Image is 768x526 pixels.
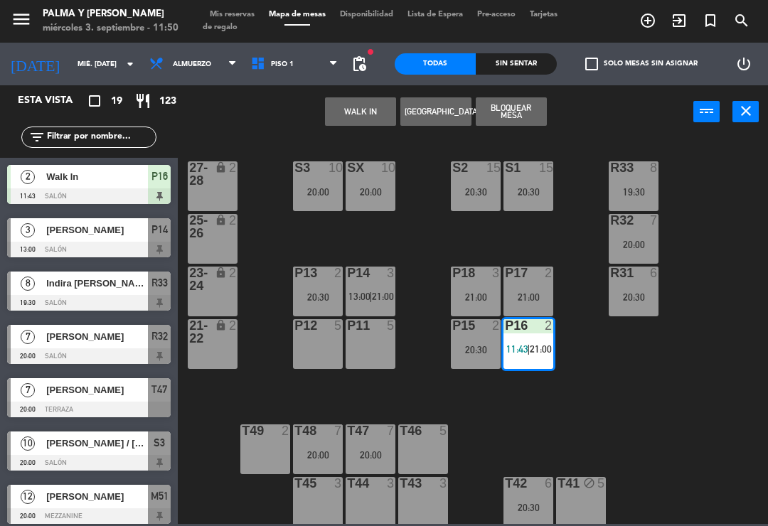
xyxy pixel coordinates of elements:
[215,214,227,226] i: lock
[46,329,148,344] span: [PERSON_NAME]
[609,240,658,249] div: 20:00
[395,53,476,75] div: Todas
[173,60,211,68] span: Almuerzo
[334,267,343,279] div: 2
[294,477,295,490] div: T45
[539,161,553,174] div: 15
[400,11,470,18] span: Lista de Espera
[21,383,35,397] span: 7
[229,161,238,174] div: 2
[452,267,453,279] div: P18
[695,9,726,33] span: Reserva especial
[11,9,32,35] button: menu
[347,424,348,437] div: T47
[737,102,754,119] i: close
[351,55,368,73] span: pending_actions
[229,319,238,332] div: 2
[189,267,190,292] div: 23-24
[530,343,552,355] span: 21:00
[476,97,547,126] button: Bloquear Mesa
[46,436,148,451] span: [PERSON_NAME] / [PERSON_NAME]
[671,12,688,29] i: exit_to_app
[366,48,375,56] span: fiber_manual_record
[609,187,658,197] div: 19:30
[294,319,295,332] div: P12
[369,291,372,302] span: |
[282,424,290,437] div: 2
[294,267,295,279] div: P13
[387,424,395,437] div: 7
[492,319,501,332] div: 2
[609,292,658,302] div: 20:30
[439,424,448,437] div: 5
[46,169,148,184] span: Walk In
[527,343,530,355] span: |
[733,12,750,29] i: search
[151,168,168,185] span: P16
[11,9,32,30] i: menu
[21,490,35,504] span: 12
[451,345,501,355] div: 20:30
[151,328,168,345] span: R32
[439,477,448,490] div: 3
[21,170,35,184] span: 2
[293,187,343,197] div: 20:00
[506,343,528,355] span: 11:43
[134,92,151,109] i: restaurant
[400,477,400,490] div: T43
[503,187,553,197] div: 20:30
[486,161,501,174] div: 15
[381,161,395,174] div: 10
[334,477,343,490] div: 3
[347,267,348,279] div: P14
[347,477,348,490] div: T44
[400,424,400,437] div: T46
[21,330,35,344] span: 7
[585,58,698,70] label: Solo mesas sin asignar
[650,161,658,174] div: 8
[492,267,501,279] div: 3
[21,436,35,451] span: 10
[503,503,553,512] div: 20:30
[293,450,343,460] div: 20:00
[387,477,395,490] div: 3
[294,161,295,174] div: S3
[229,214,238,227] div: 2
[329,161,343,174] div: 10
[545,477,553,490] div: 6
[21,277,35,291] span: 8
[400,97,471,126] button: [GEOGRAPHIC_DATA]
[294,424,295,437] div: T48
[215,319,227,331] i: lock
[476,53,557,75] div: Sin sentar
[387,319,395,332] div: 5
[229,267,238,279] div: 2
[189,319,190,345] div: 21-22
[46,276,148,291] span: Indira [PERSON_NAME]
[159,93,176,109] span: 123
[334,319,343,332] div: 5
[43,21,178,36] div: miércoles 3. septiembre - 11:50
[46,489,148,504] span: [PERSON_NAME]
[46,129,156,145] input: Filtrar por nombre...
[650,214,658,227] div: 7
[387,267,395,279] div: 3
[122,55,139,73] i: arrow_drop_down
[189,214,190,240] div: 25-26
[639,12,656,29] i: add_circle_outline
[693,101,720,122] button: power_input
[348,291,370,302] span: 13:00
[650,267,658,279] div: 6
[46,222,148,237] span: [PERSON_NAME]
[585,58,598,70] span: check_box_outline_blank
[325,97,396,126] button: WALK IN
[111,93,122,109] span: 19
[151,274,168,291] span: R33
[346,187,395,197] div: 20:00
